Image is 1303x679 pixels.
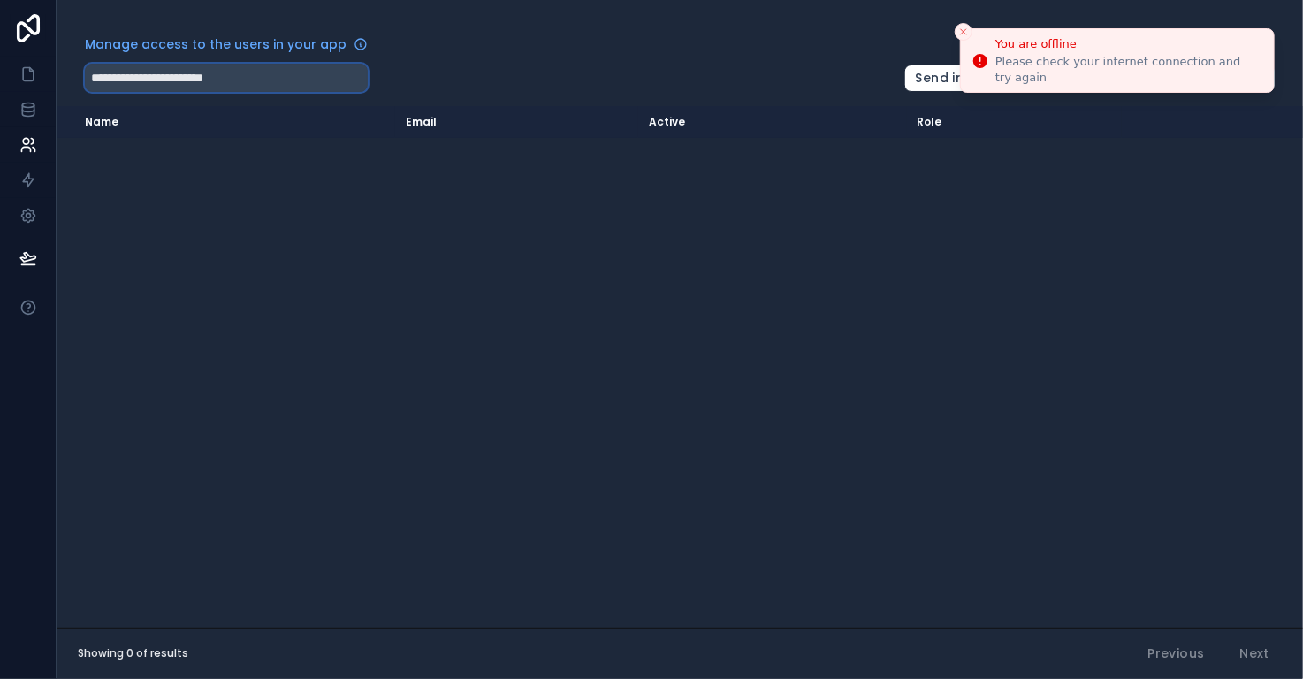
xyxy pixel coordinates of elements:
span: Showing 0 of results [78,646,188,660]
a: Manage access to the users in your app [85,35,368,53]
div: Please check your internet connection and try again [995,54,1260,86]
th: Email [395,106,638,138]
div: scrollable content [57,106,1303,628]
button: Send invite [PERSON_NAME] [904,65,1113,93]
button: Close toast [955,23,972,41]
th: Role [907,106,1122,138]
div: You are offline [995,35,1260,53]
span: Manage access to the users in your app [85,35,347,53]
th: Active [638,106,906,138]
th: Name [57,106,395,138]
